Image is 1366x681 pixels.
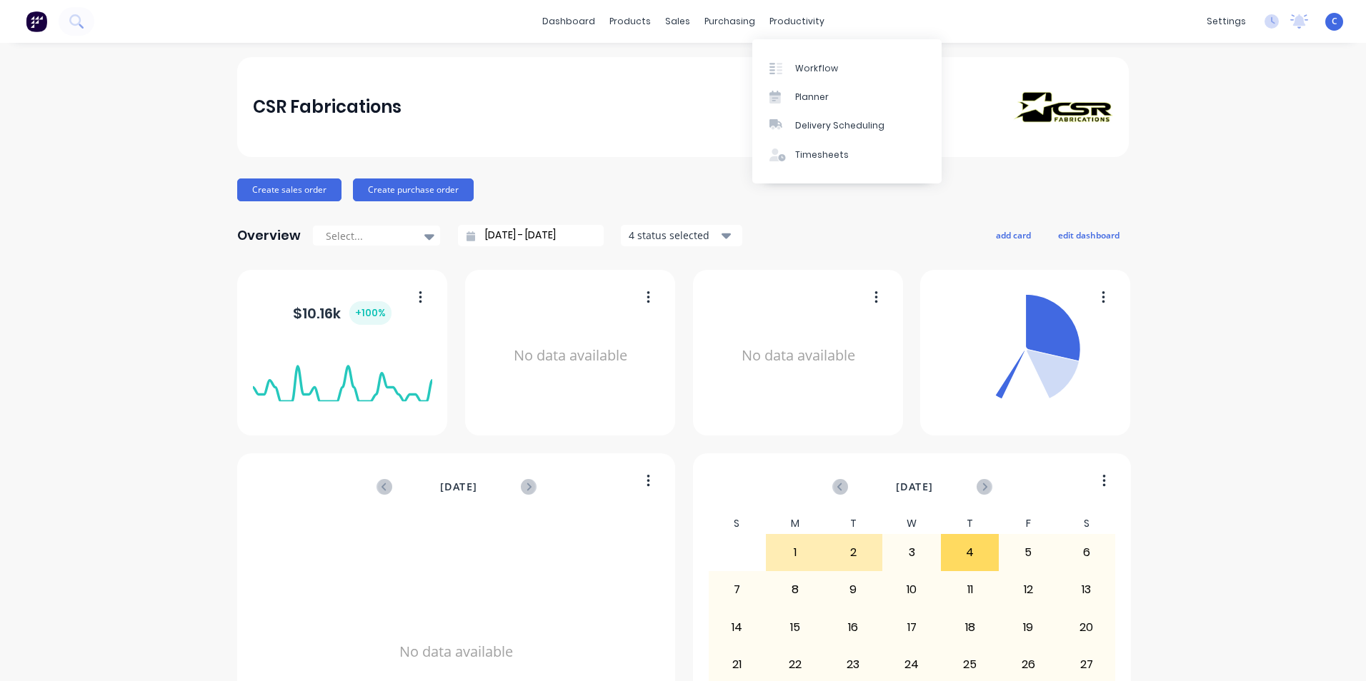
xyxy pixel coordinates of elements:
[349,301,392,325] div: + 100 %
[825,610,882,645] div: 16
[752,83,942,111] a: Planner
[708,513,767,534] div: S
[709,610,766,645] div: 14
[767,572,824,607] div: 8
[752,111,942,140] a: Delivery Scheduling
[766,513,824,534] div: M
[882,513,941,534] div: W
[481,288,660,423] div: No data available
[795,148,849,161] div: Timesheets
[658,11,697,32] div: sales
[942,535,999,570] div: 4
[1049,226,1129,244] button: edit dashboard
[999,535,1057,570] div: 5
[237,178,341,201] button: Create sales order
[1058,535,1115,570] div: 6
[987,226,1040,244] button: add card
[999,610,1057,645] div: 19
[824,513,883,534] div: T
[883,610,940,645] div: 17
[293,301,392,325] div: $ 10.16k
[1332,15,1337,28] span: C
[942,610,999,645] div: 18
[941,513,999,534] div: T
[767,535,824,570] div: 1
[440,479,477,495] span: [DATE]
[237,221,301,250] div: Overview
[762,11,832,32] div: productivity
[795,119,884,132] div: Delivery Scheduling
[26,11,47,32] img: Factory
[883,572,940,607] div: 10
[883,535,940,570] div: 3
[999,513,1057,534] div: F
[795,62,838,75] div: Workflow
[825,572,882,607] div: 9
[896,479,933,495] span: [DATE]
[752,141,942,169] a: Timesheets
[1058,572,1115,607] div: 13
[767,610,824,645] div: 15
[1200,11,1253,32] div: settings
[621,225,742,246] button: 4 status selected
[999,572,1057,607] div: 12
[253,93,402,121] div: CSR Fabrications
[795,91,829,104] div: Planner
[709,572,766,607] div: 7
[1013,91,1113,122] img: CSR Fabrications
[602,11,658,32] div: products
[629,228,719,243] div: 4 status selected
[697,11,762,32] div: purchasing
[709,288,888,423] div: No data available
[942,572,999,607] div: 11
[825,535,882,570] div: 2
[752,54,942,82] a: Workflow
[535,11,602,32] a: dashboard
[1058,610,1115,645] div: 20
[1057,513,1116,534] div: S
[353,178,474,201] button: Create purchase order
